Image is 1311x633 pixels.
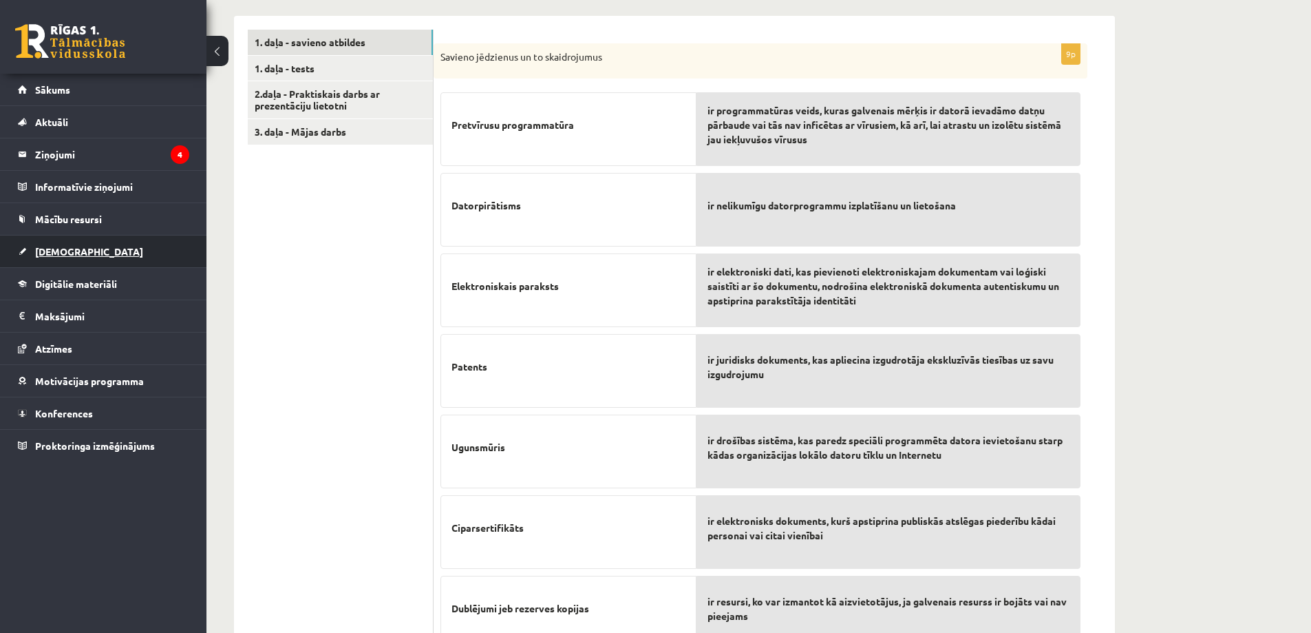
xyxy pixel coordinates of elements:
a: Digitālie materiāli [18,268,189,300]
span: Aktuāli [35,116,68,128]
span: Pretvīrusu programmatūra [451,118,574,132]
legend: Maksājumi [35,300,189,332]
i: 4 [171,145,189,164]
span: Patents [451,360,487,374]
span: ir resursi, ko var izmantot kā aizvietotājus, ja galvenais resurss ir bojāts vai nav pieejams [707,594,1069,623]
span: [DEMOGRAPHIC_DATA] [35,245,143,258]
span: ir programmatūras veids, kuras galvenais mērķis ir datorā ievadāmo datņu pārbaude vai tās nav inf... [707,103,1069,147]
span: Proktoringa izmēģinājums [35,439,155,452]
a: 1. daļa - tests [248,56,433,81]
span: Konferences [35,407,93,419]
p: Savieno jēdzienus un to skaidrojumus [440,50,1012,64]
a: Maksājumi [18,300,189,332]
a: 3. daļa - Mājas darbs [248,119,433,145]
legend: Ziņojumi [35,138,189,170]
span: ir elektroniski dati, kas pievienoti elektroniskajam dokumentam vai loģiski saistīti ar šo dokume... [707,264,1069,308]
span: Ciparsertifikāts [451,521,524,535]
a: Informatīvie ziņojumi [18,171,189,203]
a: Aktuāli [18,106,189,138]
a: 1. daļa - savieno atbildes [248,30,433,55]
a: Rīgas 1. Tālmācības vidusskola [15,24,125,59]
p: 9p [1061,43,1080,65]
span: ir nelikumīgu datorprogrammu izplatīšanu un lietošana [707,198,956,213]
span: Dublējumi jeb rezerves kopijas [451,601,589,616]
a: Atzīmes [18,333,189,364]
span: Atzīmes [35,342,72,355]
span: Elektroniskais paraksts [451,279,559,293]
span: Digitālie materiāli [35,278,117,290]
span: ir drošības sistēma, kas paredz speciāli programmēta datora ievietošanu starp kādas organizācijas... [707,433,1069,462]
a: 2.daļa - Praktiskais darbs ar prezentāciju lietotni [248,81,433,118]
span: Sākums [35,83,70,96]
span: Datorpirātisms [451,198,521,213]
legend: Informatīvie ziņojumi [35,171,189,203]
a: Sākums [18,74,189,105]
span: Ugunsmūris [451,440,505,455]
span: Mācību resursi [35,213,102,225]
a: Proktoringa izmēģinājums [18,430,189,461]
a: Konferences [18,397,189,429]
a: Ziņojumi4 [18,138,189,170]
a: Mācību resursi [18,203,189,235]
a: Motivācijas programma [18,365,189,397]
span: Motivācijas programma [35,375,144,387]
span: ir juridisks dokuments, kas apliecina izgudrotāja ekskluzīvās tiesības uz savu izgudrojumu [707,353,1069,382]
a: [DEMOGRAPHIC_DATA] [18,236,189,267]
span: ir elektronisks dokuments, kurš apstiprina publiskās atslēgas piederību kādai personai vai citai ... [707,514,1069,543]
